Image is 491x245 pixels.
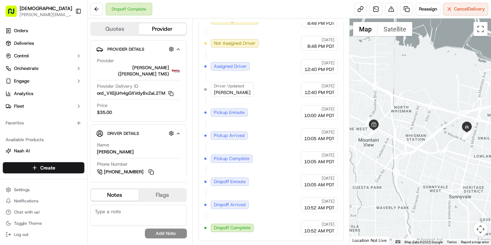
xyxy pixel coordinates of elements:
img: Google [351,236,374,245]
button: [DEMOGRAPHIC_DATA][PERSON_NAME][EMAIL_ADDRESS][DOMAIN_NAME] [3,3,72,20]
div: 4 [462,131,471,140]
span: 8:48 PM PDT [307,43,335,50]
button: Start new chat [119,69,127,77]
button: ord_VXEjUrh4gGXVdyBx2aL2TM [97,90,174,96]
button: [DEMOGRAPHIC_DATA] [20,5,72,12]
a: Terms (opens in new tab) [447,240,457,244]
button: [PERSON_NAME][EMAIL_ADDRESS][DOMAIN_NAME] [20,12,72,17]
span: [PERSON_NAME] [214,89,251,96]
a: Powered byPylon [49,118,85,124]
span: [DATE] [322,175,335,181]
button: Notes [91,189,139,201]
button: Toggle fullscreen view [474,22,488,36]
a: Report a map error [461,240,489,244]
span: Create [40,164,55,171]
span: Provider Delivery ID [97,83,138,89]
button: Flags [139,189,186,201]
span: [DATE] [322,222,335,227]
span: Dropoff Complete [214,225,251,231]
img: Nash [7,7,21,21]
span: [DATE] [322,129,335,135]
span: Fleet [14,103,24,109]
span: 12:40 PM PDT [304,89,335,96]
span: 10:00 AM PDT [304,113,335,119]
span: Cancel Delivery [454,6,485,12]
button: Keyboard shortcuts [395,240,400,243]
span: 8:48 PM PDT [307,20,335,27]
button: Provider [139,23,186,35]
a: 📗Knowledge Base [4,99,56,111]
a: Deliveries [3,38,84,49]
span: Notifications [14,198,38,204]
span: Knowledge Base [14,101,54,108]
span: Analytics [14,91,33,97]
span: Phone Number [97,161,128,167]
span: [DATE] [322,60,335,66]
input: Got a question? Start typing here... [18,45,126,52]
a: Open this area in Google Maps (opens a new window) [351,236,374,245]
span: Not Assigned Driver [214,40,255,46]
button: Nash AI [3,145,84,157]
button: Control [3,50,84,62]
span: Settings [14,187,30,193]
div: Start new chat [24,67,115,74]
span: 10:05 AM PDT [304,159,335,165]
span: Orchestrate [14,65,38,72]
span: Control [14,53,29,59]
div: Location Not Live [350,236,390,245]
span: Reassign [419,6,437,12]
button: Quotes [91,23,139,35]
button: Show satellite imagery [378,22,412,36]
span: $35.00 [97,109,112,116]
button: Create [3,162,84,173]
span: Provider [97,58,114,64]
span: 10:52 AM PDT [304,205,335,211]
button: Reassign [416,3,440,15]
button: Orchestrate [3,63,84,74]
span: Orders [14,28,28,34]
span: 12:40 PM PDT [304,66,335,73]
span: Toggle Theme [14,221,42,226]
span: Pickup Arrived [214,132,245,139]
div: 💻 [59,102,65,108]
span: Chat with us! [14,209,40,215]
span: [PHONE_NUMBER] [104,169,143,175]
span: Price [97,102,107,109]
div: 3 [440,146,449,155]
span: Deliveries [14,40,34,46]
button: Show street map [353,22,378,36]
span: Pylon [70,118,85,124]
div: Available Products [3,134,84,145]
img: betty.jpg [172,67,180,75]
button: Chat with us! [3,207,84,217]
a: Orders [3,25,84,36]
div: 1 [368,128,377,137]
span: Driver Updated [214,83,244,89]
a: Analytics [3,88,84,99]
span: Assigned Driver [214,63,247,70]
div: 6 [463,129,472,138]
div: Favorites [3,117,84,129]
span: Name [97,142,109,148]
span: Pickup Enroute [214,109,245,116]
span: 10:05 AM PDT [304,136,335,142]
span: Map data ©2025 Google [405,240,443,244]
span: Pickup Complete [214,156,250,162]
span: 10:52 AM PDT [304,228,335,234]
span: [DATE] [322,199,335,204]
a: Nash AI [6,148,82,154]
span: API Documentation [66,101,112,108]
span: [DATE] [322,152,335,158]
button: Notifications [3,196,84,206]
button: Provider Details [96,43,181,55]
a: 💻API Documentation [56,99,115,111]
div: We're available if you need us! [24,74,89,79]
span: 10:05 AM PDT [304,182,335,188]
button: Fleet [3,101,84,112]
span: [DATE] [322,83,335,89]
div: 2 [370,126,379,135]
button: CancelDelivery [443,3,488,15]
p: Welcome 👋 [7,28,127,39]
